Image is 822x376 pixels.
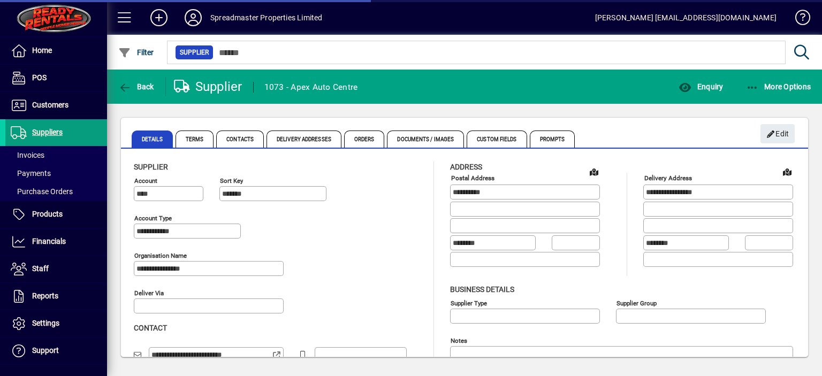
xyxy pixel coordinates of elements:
span: Home [32,46,52,55]
a: View on map [585,163,603,180]
mat-label: Supplier group [616,299,657,306]
span: Edit [766,125,789,143]
span: Address [450,163,482,171]
a: Settings [5,310,107,337]
span: Terms [176,131,214,148]
span: Enquiry [679,82,723,91]
span: POS [32,73,47,82]
span: Settings [32,319,59,327]
button: Enquiry [676,77,726,96]
button: Edit [760,124,795,143]
span: Contact [134,324,167,332]
app-page-header-button: Back [107,77,166,96]
a: Home [5,37,107,64]
mat-label: Account Type [134,214,172,222]
span: Documents / Images [387,131,464,148]
a: Reports [5,283,107,310]
span: Filter [118,48,154,57]
span: Delivery Addresses [267,131,341,148]
a: Payments [5,164,107,182]
a: Knowledge Base [787,2,809,37]
span: Details [132,131,173,148]
button: More Options [743,77,814,96]
span: Products [32,210,63,218]
div: [PERSON_NAME] [EMAIL_ADDRESS][DOMAIN_NAME] [595,9,777,26]
mat-label: Organisation name [134,252,187,259]
a: Customers [5,92,107,119]
span: Supplier [180,47,209,58]
span: Suppliers [32,128,63,136]
a: POS [5,65,107,91]
div: 1073 - Apex Auto Centre [264,79,358,96]
span: Custom Fields [467,131,527,148]
mat-label: Account [134,177,157,185]
div: Supplier [174,78,242,95]
a: Invoices [5,146,107,164]
span: Back [118,82,154,91]
span: Support [32,346,59,355]
span: More Options [746,82,811,91]
a: Purchase Orders [5,182,107,201]
span: Staff [32,264,49,273]
button: Back [116,77,157,96]
mat-label: Supplier type [451,299,487,306]
a: Staff [5,256,107,282]
span: Prompts [530,131,575,148]
a: Products [5,201,107,228]
a: Support [5,337,107,364]
span: Payments [11,169,51,178]
span: Invoices [11,151,44,159]
button: Profile [176,8,210,27]
span: Reports [32,291,58,300]
span: Purchase Orders [11,187,73,196]
span: Orders [344,131,385,148]
a: Financials [5,228,107,255]
mat-label: Sort key [220,177,243,185]
span: Contacts [216,131,264,148]
div: Spreadmaster Properties Limited [210,9,322,26]
span: Business details [450,285,514,294]
a: View on map [779,163,796,180]
button: Add [142,8,176,27]
mat-label: Notes [451,336,467,344]
mat-label: Deliver via [134,289,164,297]
span: Supplier [134,163,168,171]
span: Customers [32,101,68,109]
button: Filter [116,43,157,62]
span: Financials [32,237,66,245]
